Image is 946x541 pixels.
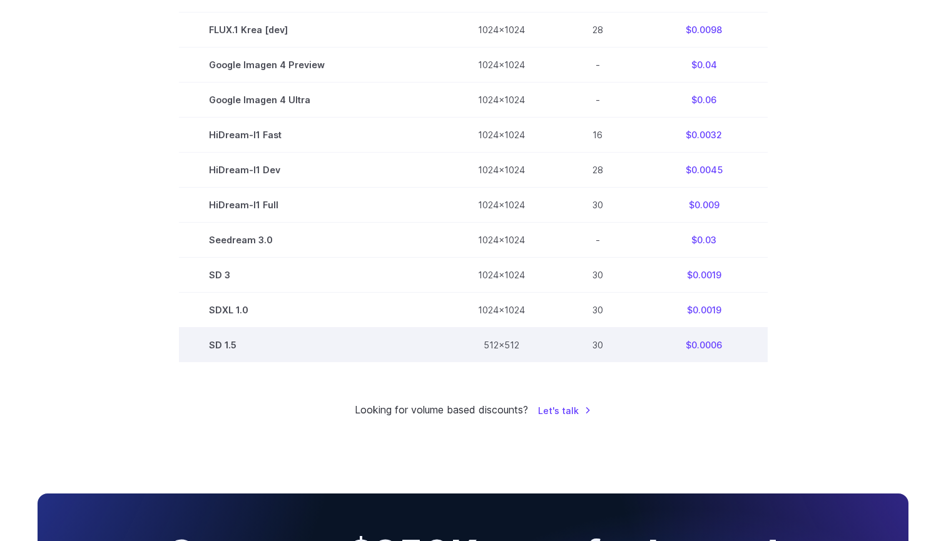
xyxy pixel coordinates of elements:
td: 30 [555,188,641,223]
td: 1024x1024 [448,47,555,82]
small: Looking for volume based discounts? [355,402,528,418]
td: Google Imagen 4 Ultra [179,82,448,117]
td: $0.0045 [641,152,768,187]
td: 512x512 [448,328,555,363]
td: $0.0006 [641,328,768,363]
td: 30 [555,258,641,293]
td: 1024x1024 [448,188,555,223]
td: 28 [555,12,641,47]
td: SD 1.5 [179,328,448,363]
td: $0.0032 [641,117,768,152]
td: 1024x1024 [448,12,555,47]
td: 1024x1024 [448,152,555,187]
td: $0.03 [641,223,768,258]
td: 1024x1024 [448,258,555,293]
a: Let's talk [538,403,591,418]
td: - [555,82,641,117]
td: Seedream 3.0 [179,223,448,258]
td: FLUX.1 Krea [dev] [179,12,448,47]
td: $0.0019 [641,293,768,328]
td: 30 [555,293,641,328]
td: HiDream-I1 Full [179,188,448,223]
td: SD 3 [179,258,448,293]
td: 30 [555,328,641,363]
td: HiDream-I1 Dev [179,152,448,187]
td: 16 [555,117,641,152]
td: HiDream-I1 Fast [179,117,448,152]
td: - [555,223,641,258]
td: 28 [555,152,641,187]
td: 1024x1024 [448,293,555,328]
td: $0.0019 [641,258,768,293]
td: - [555,47,641,82]
td: $0.06 [641,82,768,117]
td: $0.0098 [641,12,768,47]
td: 1024x1024 [448,223,555,258]
td: $0.04 [641,47,768,82]
td: 1024x1024 [448,117,555,152]
td: 1024x1024 [448,82,555,117]
td: $0.009 [641,188,768,223]
td: SDXL 1.0 [179,293,448,328]
td: Google Imagen 4 Preview [179,47,448,82]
